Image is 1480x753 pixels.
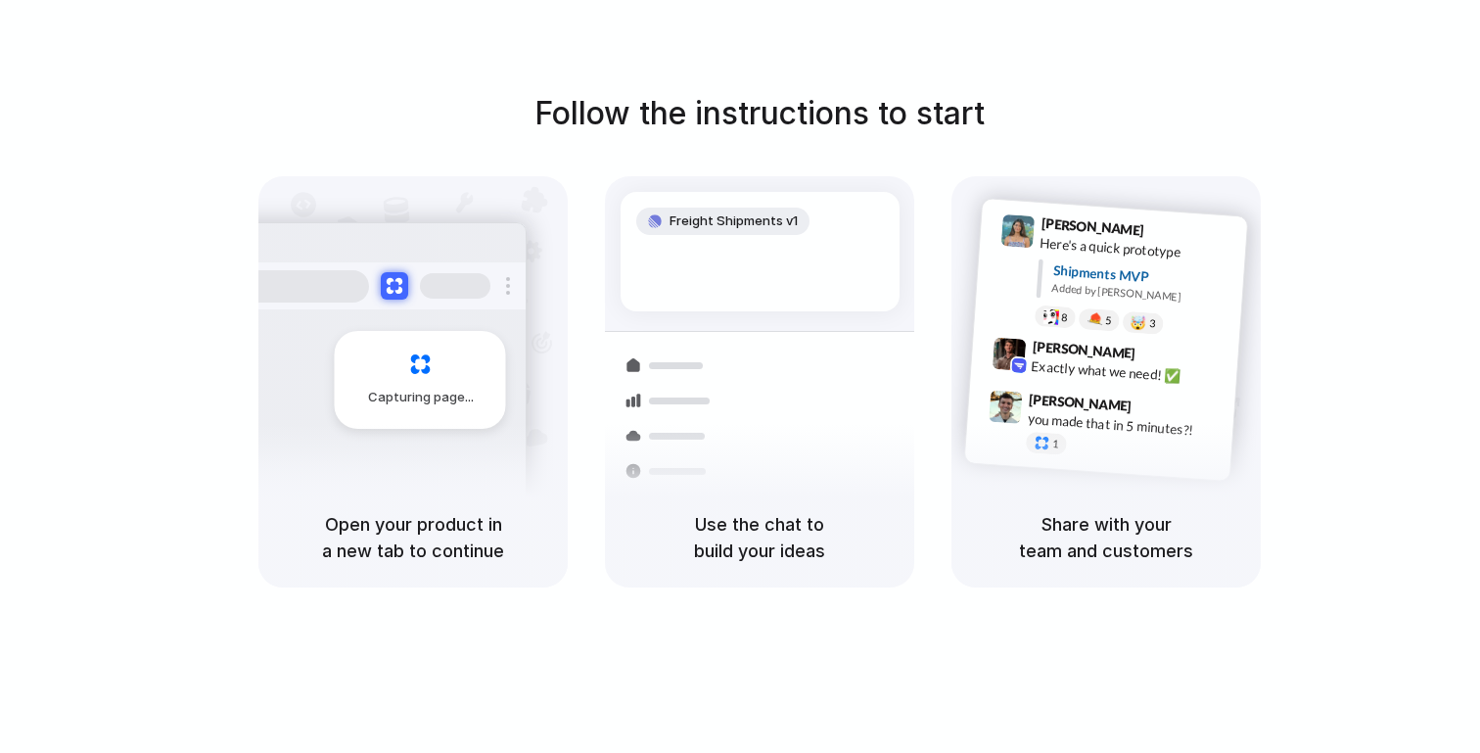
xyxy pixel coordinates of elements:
span: 9:42 AM [1141,345,1181,368]
span: [PERSON_NAME] [1032,336,1135,364]
h1: Follow the instructions to start [534,90,985,137]
div: 🤯 [1131,315,1147,330]
span: 9:47 AM [1137,398,1178,421]
span: Freight Shipments v1 [670,212,798,231]
div: Here's a quick prototype [1040,233,1235,266]
span: Capturing page [368,388,477,407]
div: you made that in 5 minutes?! [1027,408,1223,442]
span: 9:41 AM [1150,222,1190,246]
span: [PERSON_NAME] [1029,389,1133,417]
h5: Open your product in a new tab to continue [282,511,544,564]
div: Exactly what we need! ✅ [1031,355,1226,389]
span: 3 [1149,318,1156,329]
div: Shipments MVP [1052,260,1233,293]
span: 8 [1061,312,1068,323]
span: 1 [1052,439,1059,449]
span: 5 [1105,315,1112,326]
h5: Use the chat to build your ideas [628,511,891,564]
div: Added by [PERSON_NAME] [1051,280,1231,308]
h5: Share with your team and customers [975,511,1237,564]
span: [PERSON_NAME] [1041,212,1144,241]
